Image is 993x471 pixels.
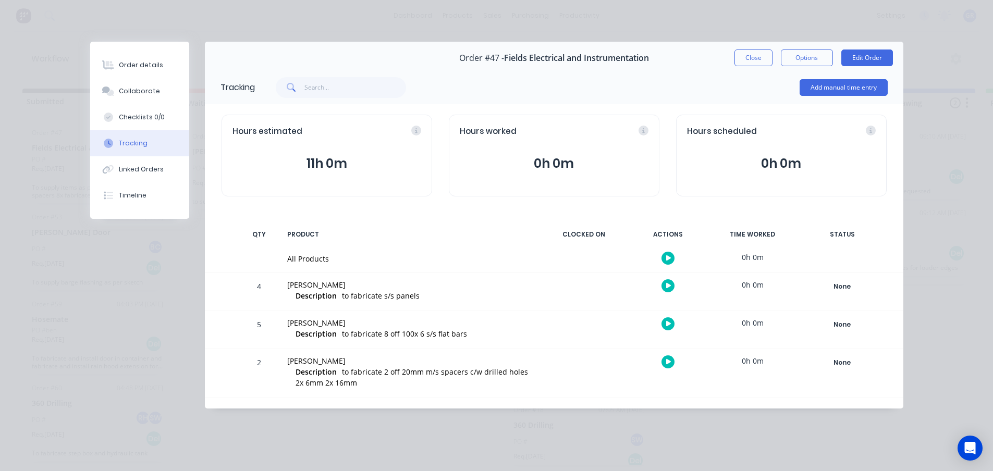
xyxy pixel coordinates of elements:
[296,328,337,339] span: Description
[304,77,406,98] input: Search...
[281,224,538,245] div: PRODUCT
[687,154,876,173] button: 0h 0m
[90,156,189,182] button: Linked Orders
[714,224,792,245] div: TIME WORKED
[119,139,148,148] div: Tracking
[232,154,421,173] button: 11h 0m
[90,52,189,78] button: Order details
[296,366,337,377] span: Description
[781,49,833,66] button: Options
[459,53,504,63] span: Order #47 -
[805,318,880,331] div: None
[243,313,275,349] div: 5
[119,191,146,200] div: Timeline
[804,317,880,332] button: None
[342,329,467,339] span: to fabricate 8 off 100x 6 s/s flat bars
[90,78,189,104] button: Collaborate
[243,224,275,245] div: QTY
[119,165,164,174] div: Linked Orders
[119,86,160,96] div: Collaborate
[841,49,893,66] button: Edit Order
[714,245,792,269] div: 0h 0m
[296,367,528,388] span: to fabricate 2 off 20mm m/s spacers c/w drilled holes 2x 6mm 2x 16mm
[342,291,420,301] span: to fabricate s/s panels
[800,79,888,96] button: Add manual time entry
[220,81,255,94] div: Tracking
[119,60,163,70] div: Order details
[90,130,189,156] button: Tracking
[714,349,792,373] div: 0h 0m
[243,351,275,398] div: 2
[90,182,189,208] button: Timeline
[545,224,623,245] div: CLOCKED ON
[90,104,189,130] button: Checklists 0/0
[629,224,707,245] div: ACTIONS
[805,356,880,369] div: None
[287,253,532,264] div: All Products
[714,273,792,296] div: 0h 0m
[798,224,887,245] div: STATUS
[804,355,880,370] button: None
[804,279,880,294] button: None
[232,126,302,138] span: Hours estimated
[460,126,517,138] span: Hours worked
[958,436,983,461] div: Open Intercom Messenger
[287,317,532,328] div: [PERSON_NAME]
[287,279,532,290] div: [PERSON_NAME]
[805,280,880,293] div: None
[119,113,165,122] div: Checklists 0/0
[287,355,532,366] div: [PERSON_NAME]
[734,49,773,66] button: Close
[243,275,275,311] div: 4
[687,126,757,138] span: Hours scheduled
[296,290,337,301] span: Description
[460,154,648,173] button: 0h 0m
[504,53,649,63] span: Fields Electrical and Instrumentation
[714,311,792,334] div: 0h 0m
